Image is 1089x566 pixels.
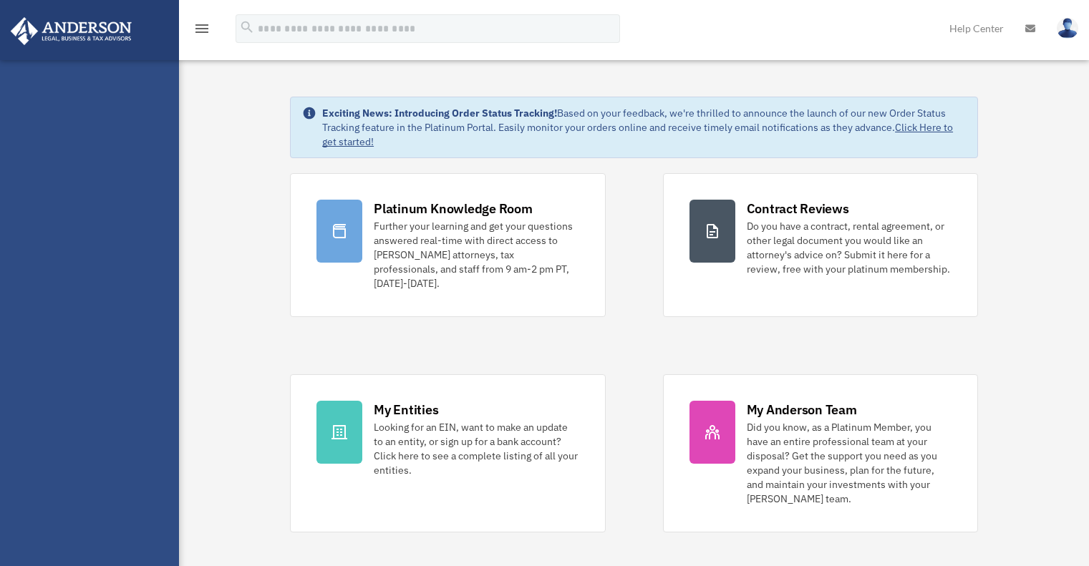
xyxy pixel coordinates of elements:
div: Looking for an EIN, want to make an update to an entity, or sign up for a bank account? Click her... [374,420,579,477]
a: Platinum Knowledge Room Further your learning and get your questions answered real-time with dire... [290,173,605,317]
a: My Anderson Team Did you know, as a Platinum Member, you have an entire professional team at your... [663,374,978,532]
img: User Pic [1057,18,1078,39]
div: Based on your feedback, we're thrilled to announce the launch of our new Order Status Tracking fe... [322,106,966,149]
div: Further your learning and get your questions answered real-time with direct access to [PERSON_NAM... [374,219,579,291]
a: My Entities Looking for an EIN, want to make an update to an entity, or sign up for a bank accoun... [290,374,605,532]
img: Anderson Advisors Platinum Portal [6,17,136,45]
div: Contract Reviews [747,200,849,218]
div: Do you have a contract, rental agreement, or other legal document you would like an attorney's ad... [747,219,952,276]
a: Click Here to get started! [322,121,953,148]
div: My Anderson Team [747,401,857,419]
a: menu [193,25,210,37]
strong: Exciting News: Introducing Order Status Tracking! [322,107,557,119]
i: menu [193,20,210,37]
i: search [239,19,255,35]
div: Platinum Knowledge Room [374,200,533,218]
div: Did you know, as a Platinum Member, you have an entire professional team at your disposal? Get th... [747,420,952,506]
div: My Entities [374,401,438,419]
a: Contract Reviews Do you have a contract, rental agreement, or other legal document you would like... [663,173,978,317]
